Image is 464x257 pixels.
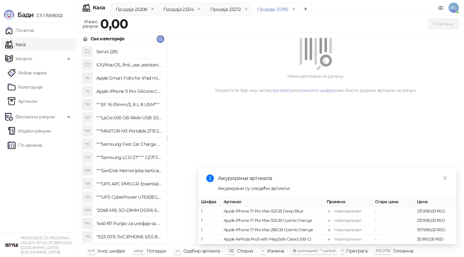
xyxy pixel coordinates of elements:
h4: Servis (28) [96,46,162,57]
div: "CU [82,192,92,202]
a: Каса [5,38,25,51]
div: "PU [82,218,92,229]
span: f [342,248,343,253]
h4: Apple Smart Folio for iPad mini (A17 Pro) - Sage [96,73,162,83]
span: PG [449,3,459,13]
td: Apple iPhone 17 Pro Max 512GB Deep Blue [221,207,324,216]
span: 3.11.1-f588002 [34,13,63,18]
td: - [372,207,414,216]
button: Плаћање [428,19,459,29]
div: Нови артикал [334,208,361,215]
td: 35.990,00 RSD [414,235,456,244]
td: - [372,235,414,244]
h4: "2048 MB, SO-DIMM DDRII, 667 MHz, Napajanje 1,8 0,1 V, Latencija CL5" [96,205,162,215]
a: Издати рачуни [8,124,51,137]
td: 231.990,00 RSD [414,216,456,226]
div: Ажурирани су следећи артикли: [218,185,449,192]
button: remove [242,6,250,12]
h4: """SanDisk Memorijska kartica 256GB microSDXC sa SD adapterom SDSQXA1-256G-GN6MA - Extreme PLUS, ... [96,165,162,176]
div: Продаја 23295 [257,6,288,13]
td: Apple iPhone 17 Pro Max 256GB Cosmic Orange [221,226,324,235]
h4: """Samsung Fast Car Charge Adapter, brzi auto punja_, boja crna""" [96,139,162,149]
span: Бади [17,11,34,19]
td: 1 [198,226,221,235]
h4: "440-87 Punjac za uredjaje sa micro USB portom 4/1, Stand." [96,218,162,229]
div: Износ рачуна [81,17,99,30]
th: Промена [324,197,372,207]
td: 197.990,00 RSD [414,226,456,235]
th: Цена [414,197,456,207]
td: Apple AirPods Pro3 with MagSafe Case (USB-C) [221,235,324,244]
div: "MP [82,126,92,136]
span: F10 / F16 [376,248,390,253]
td: Apple iPhone 17 Pro Max 512GB Cosmic Orange [221,216,324,226]
div: "5G [82,113,92,123]
a: ArtikliАртикли [8,95,37,108]
a: Документација [436,3,446,13]
div: "S5 [82,232,92,242]
h4: """UPS CyberPower UT650EG, 650VA/360W , line-int., s_uko, desktop""" [96,192,162,202]
th: Стара цена [372,197,414,207]
div: "FC [82,139,92,149]
button: remove [290,6,298,12]
small: PREDUZEĆE ZA TRGOVINU I USLUGE ISTYLE STORES DOO [GEOGRAPHIC_DATA] ([GEOGRAPHIC_DATA]) [21,236,72,254]
td: 231.990,00 RSD [414,207,456,216]
a: Close [441,174,449,182]
a: Почетна [5,24,34,37]
h4: """EF 16-35mm/2, 8 L III USM""" [96,99,162,110]
td: 1 [198,207,221,216]
span: ⌘ command / ⌃ control [293,248,335,253]
div: "L2 [82,152,92,163]
h4: """MAXTOR M3 Portable 2TB 2.5"""" crni eksterni hard disk HX-M201TCB/GM""" [96,126,162,136]
h4: """UPS APC PM5-GR, Essential Surge Arrest,5 utic_nica""" [96,179,162,189]
h4: """LaCie 500 GB Rikiki USB 3.0 / Ultra Compact & Resistant aluminum / USB 3.0 / 2.5""""""" [96,113,162,123]
div: Нови артикал [334,236,361,243]
div: Готовина [393,247,413,255]
img: Logo [4,10,14,20]
span: Фискални рачуни [15,110,55,123]
td: 1 [198,235,221,244]
a: Робне марке [8,66,47,79]
span: Каталог [15,52,33,65]
a: претрагу [271,87,292,93]
div: grid [78,45,167,244]
h4: iOS/MacOS_first_use_assistance (4) [96,60,162,70]
div: Продаја 23214 [163,6,194,13]
div: Нови артикал [334,218,361,224]
span: + [262,248,264,253]
div: "18 [82,99,92,110]
div: Све категорије [91,35,124,42]
div: AS [82,73,92,83]
div: Продаја 23208 [116,6,147,13]
td: 1 [198,216,221,226]
h4: """Samsung LCD 27"""" C27F390FHUXEN""" [96,152,162,163]
h4: "923-0315 SVC,IPHONE 5/5S BATTERY REMOVAL TRAY Držač za iPhone sa kojim se otvara display [96,232,162,242]
div: Каса [93,5,105,10]
td: - [372,216,414,226]
h4: Apple iPhone 11 Pro Silicone Case - Black [96,86,162,96]
span: close [443,176,447,180]
span: ⌫ [228,248,234,253]
div: Сторно [237,247,253,255]
div: Измена [267,247,284,255]
div: "AP [82,179,92,189]
div: Нема артикала на рачуну. Користите бар код читач, или како бисте додали артикле на рачун. [175,73,456,94]
div: Унос шифре [97,247,125,255]
th: Артикал [221,197,324,207]
a: унесите шифру [300,87,335,93]
img: 64x64-companyLogo-77b92cf4-9946-4f36-9751-bf7bb5fd2c7d.png [5,239,18,252]
div: Нови артикал [334,227,361,233]
div: Ажурирање артикала [218,174,449,182]
div: Претрага [346,247,367,255]
span: 0-9 [88,248,94,253]
div: "MS [82,205,92,215]
span: info-circle [206,174,214,182]
a: По данима [8,139,42,152]
th: Шифра [198,197,221,207]
div: Одабир артикла [183,247,220,255]
a: Категорије [8,81,43,94]
button: remove [195,6,203,12]
span: enter [134,248,143,253]
td: - [372,226,414,235]
button: Add tab [299,3,312,15]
